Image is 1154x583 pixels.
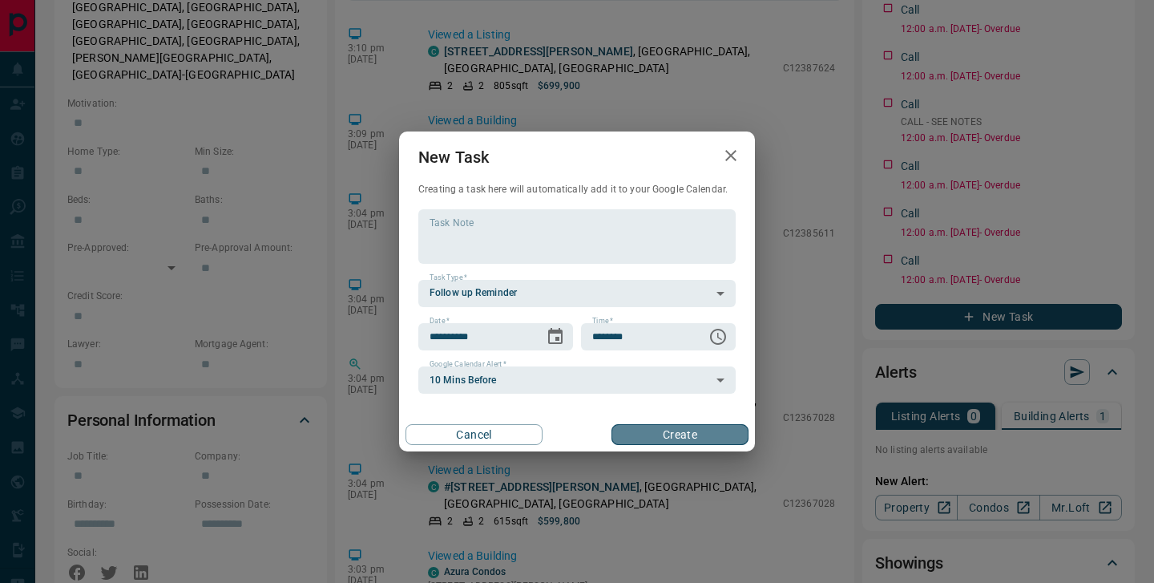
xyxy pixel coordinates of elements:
[418,366,736,394] div: 10 Mins Before
[406,424,543,445] button: Cancel
[430,359,506,370] label: Google Calendar Alert
[418,280,736,307] div: Follow up Reminder
[418,183,736,196] p: Creating a task here will automatically add it to your Google Calendar.
[592,316,613,326] label: Time
[611,424,748,445] button: Create
[539,321,571,353] button: Choose date, selected date is Sep 19, 2025
[430,316,450,326] label: Date
[399,132,508,183] h2: New Task
[430,273,467,283] label: Task Type
[702,321,734,353] button: Choose time, selected time is 6:00 AM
